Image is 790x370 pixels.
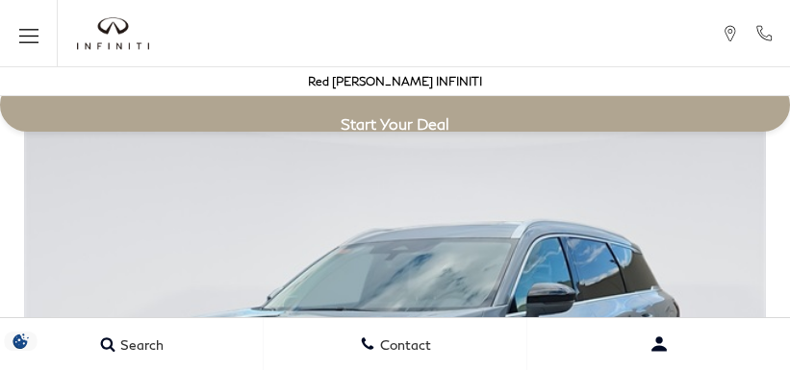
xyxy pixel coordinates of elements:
[341,114,449,133] span: Start Your Deal
[77,17,149,50] a: infiniti
[77,17,149,50] img: INFINITI
[375,336,431,353] span: Contact
[527,320,790,368] button: Open user profile menu
[308,74,482,88] a: Red [PERSON_NAME] INFINITI
[115,336,164,353] span: Search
